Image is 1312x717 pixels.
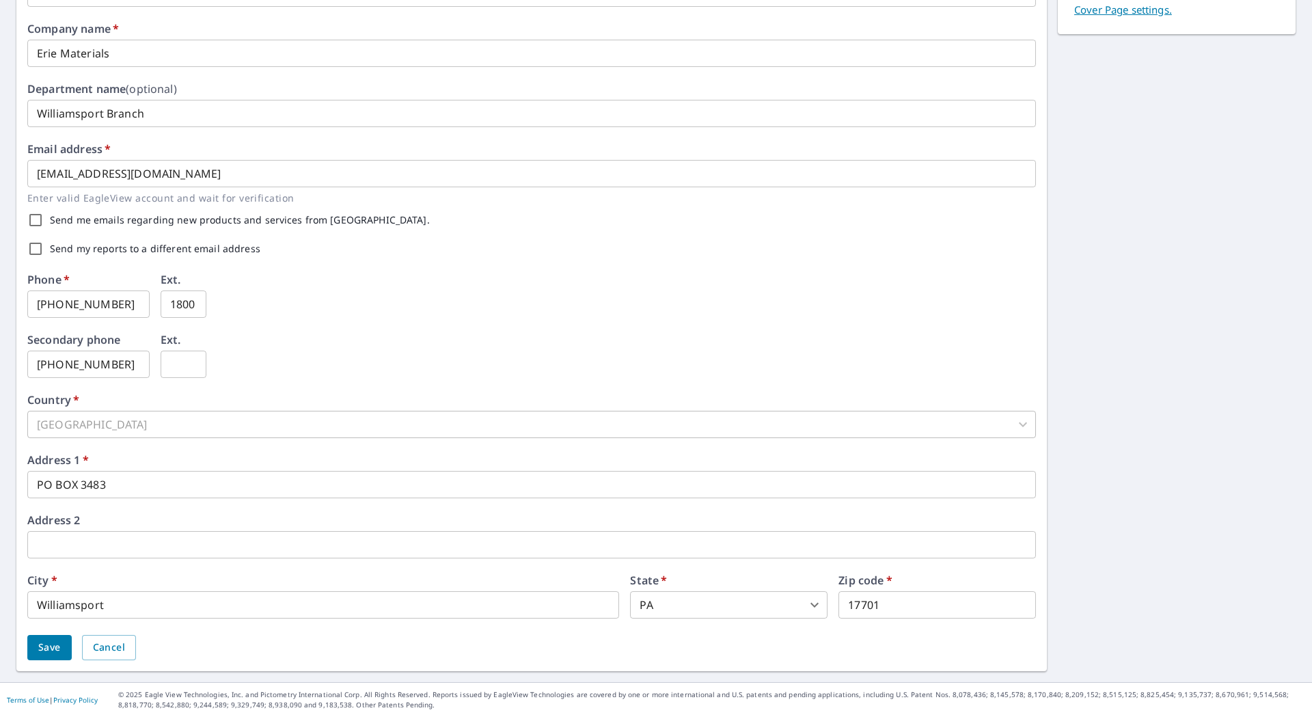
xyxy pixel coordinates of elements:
label: Send my reports to a different email address [50,244,260,254]
label: Address 1 [27,455,89,465]
p: © 2025 Eagle View Technologies, Inc. and Pictometry International Corp. All Rights Reserved. Repo... [118,690,1305,710]
div: PA [630,591,828,619]
label: Address 2 [27,515,80,526]
label: Ext. [161,334,181,345]
p: Enter valid EagleView account and wait for verification [27,190,1026,206]
span: Save [38,639,61,656]
a: Terms of Use [7,695,49,705]
button: Cancel [82,635,136,660]
span: Cancel [93,639,125,656]
label: Department name [27,83,177,94]
label: Email address [27,144,111,154]
label: Country [27,394,79,405]
p: | [7,696,98,704]
label: Send me emails regarding new products and services from [GEOGRAPHIC_DATA]. [50,215,430,225]
b: (optional) [126,81,177,96]
a: Privacy Policy [53,695,98,705]
label: Ext. [161,274,181,285]
label: City [27,575,57,586]
div: [GEOGRAPHIC_DATA] [27,411,1036,438]
label: Phone [27,274,70,285]
label: Zip code [838,575,892,586]
label: Company name [27,23,119,34]
label: Secondary phone [27,334,120,345]
button: Save [27,635,72,660]
label: State [630,575,667,586]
